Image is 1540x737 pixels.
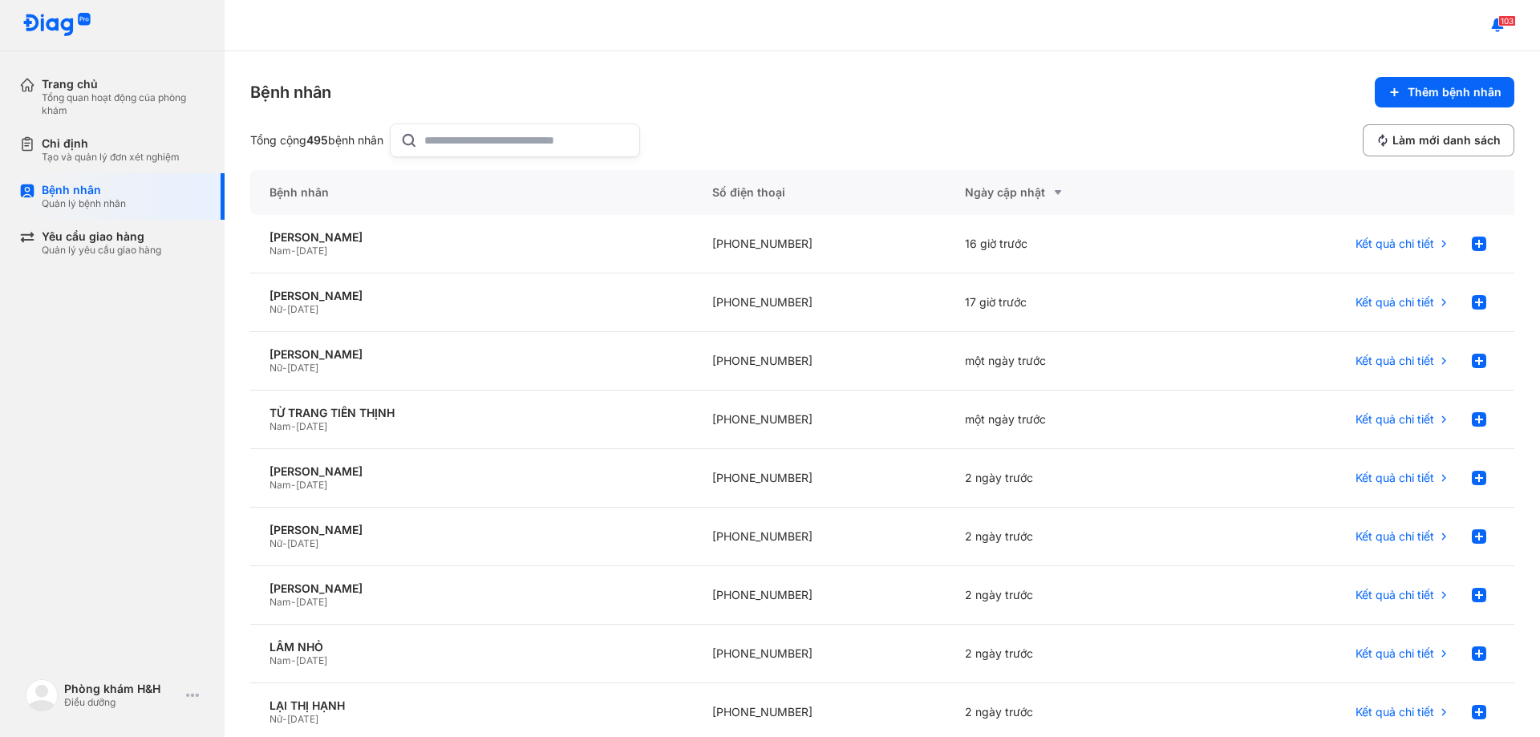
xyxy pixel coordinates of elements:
[269,479,291,491] span: Nam
[693,332,946,391] div: [PHONE_NUMBER]
[64,682,180,696] div: Phòng khám H&H
[64,696,180,709] div: Điều dưỡng
[693,391,946,449] div: [PHONE_NUMBER]
[42,91,205,117] div: Tổng quan hoạt động của phòng khám
[269,654,291,666] span: Nam
[42,183,126,197] div: Bệnh nhân
[282,713,287,725] span: -
[1356,646,1434,661] span: Kết quả chi tiết
[1356,705,1434,719] span: Kết quả chi tiết
[1356,354,1434,368] span: Kết quả chi tiết
[965,183,1179,202] div: Ngày cập nhật
[287,362,318,374] span: [DATE]
[282,537,287,549] span: -
[296,654,327,666] span: [DATE]
[1356,295,1434,310] span: Kết quả chi tiết
[693,170,946,215] div: Số điện thoại
[296,245,327,257] span: [DATE]
[42,151,180,164] div: Tạo và quản lý đơn xét nghiệm
[693,215,946,273] div: [PHONE_NUMBER]
[269,245,291,257] span: Nam
[42,136,180,151] div: Chỉ định
[1498,15,1516,26] span: 103
[269,289,674,303] div: [PERSON_NAME]
[693,566,946,625] div: [PHONE_NUMBER]
[693,625,946,683] div: [PHONE_NUMBER]
[946,508,1198,566] div: 2 ngày trước
[26,679,58,711] img: logo
[269,640,674,654] div: LÂM NHỎ
[306,133,328,147] span: 495
[296,596,327,608] span: [DATE]
[282,303,287,315] span: -
[946,566,1198,625] div: 2 ngày trước
[291,479,296,491] span: -
[693,273,946,332] div: [PHONE_NUMBER]
[291,654,296,666] span: -
[269,420,291,432] span: Nam
[291,420,296,432] span: -
[250,81,331,103] div: Bệnh nhân
[693,508,946,566] div: [PHONE_NUMBER]
[946,625,1198,683] div: 2 ngày trước
[42,229,161,244] div: Yêu cầu giao hàng
[250,170,693,215] div: Bệnh nhân
[22,13,91,38] img: logo
[269,362,282,374] span: Nữ
[296,420,327,432] span: [DATE]
[250,133,383,148] div: Tổng cộng bệnh nhân
[269,596,291,608] span: Nam
[269,713,282,725] span: Nữ
[946,449,1198,508] div: 2 ngày trước
[269,347,674,362] div: [PERSON_NAME]
[1356,471,1434,485] span: Kết quả chi tiết
[269,699,674,713] div: LẠI THỊ HẠNH
[282,362,287,374] span: -
[287,537,318,549] span: [DATE]
[269,523,674,537] div: [PERSON_NAME]
[287,713,318,725] span: [DATE]
[946,391,1198,449] div: một ngày trước
[946,332,1198,391] div: một ngày trước
[1356,529,1434,544] span: Kết quả chi tiết
[946,273,1198,332] div: 17 giờ trước
[42,197,126,210] div: Quản lý bệnh nhân
[1408,85,1501,99] span: Thêm bệnh nhân
[269,230,674,245] div: [PERSON_NAME]
[291,596,296,608] span: -
[287,303,318,315] span: [DATE]
[1363,124,1514,156] button: Làm mới danh sách
[1375,77,1514,107] button: Thêm bệnh nhân
[269,537,282,549] span: Nữ
[291,245,296,257] span: -
[1356,588,1434,602] span: Kết quả chi tiết
[42,77,205,91] div: Trang chủ
[269,464,674,479] div: [PERSON_NAME]
[693,449,946,508] div: [PHONE_NUMBER]
[946,215,1198,273] div: 16 giờ trước
[1392,133,1501,148] span: Làm mới danh sách
[42,244,161,257] div: Quản lý yêu cầu giao hàng
[1356,237,1434,251] span: Kết quả chi tiết
[269,406,674,420] div: TỪ TRANG TIẾN THỊNH
[269,303,282,315] span: Nữ
[269,581,674,596] div: [PERSON_NAME]
[1356,412,1434,427] span: Kết quả chi tiết
[296,479,327,491] span: [DATE]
